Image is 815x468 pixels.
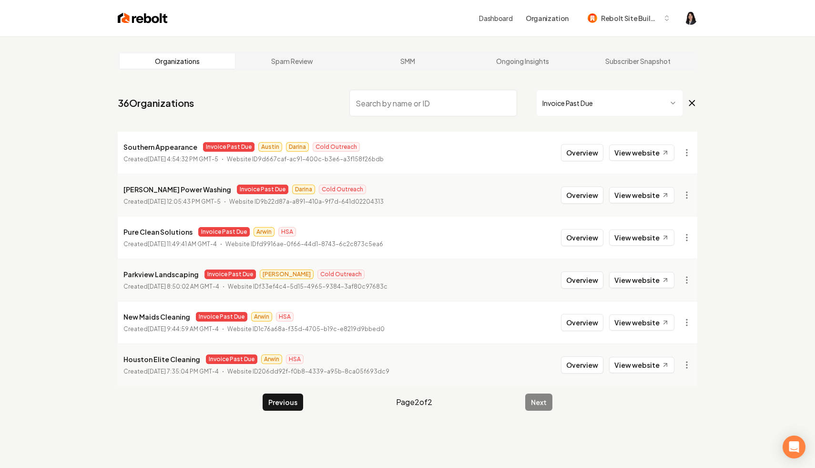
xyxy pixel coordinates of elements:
[350,53,465,69] a: SMM
[609,272,674,288] a: View website
[261,354,282,364] span: Arwin
[561,144,603,161] button: Overview
[601,13,659,23] span: Rebolt Site Builder
[580,53,695,69] a: Subscriber Snapshot
[251,312,272,322] span: Arwin
[203,142,255,152] span: Invoice Past Due
[198,227,250,237] span: Invoice Past Due
[237,185,288,194] span: Invoice Past Due
[204,270,256,279] span: Invoice Past Due
[206,354,257,364] span: Invoice Past Due
[286,354,304,364] span: HSA
[609,314,674,331] a: View website
[123,324,219,334] p: Created
[319,185,366,194] span: Cold Outreach
[229,197,384,207] p: Website ID 9b22d87a-a891-410a-9f7d-641d02204313
[684,11,697,25] img: Haley Paramoure
[520,10,574,27] button: Organization
[609,229,674,246] a: View website
[561,356,603,374] button: Overview
[148,198,221,205] time: [DATE] 12:05:43 PM GMT-5
[783,436,805,458] div: Open Intercom Messenger
[465,53,581,69] a: Ongoing Insights
[123,155,218,164] p: Created
[588,13,597,23] img: Rebolt Site Builder
[227,155,384,164] p: Website ID 9d667caf-ac91-400c-b3e6-a3f158f26bdb
[276,312,294,322] span: HSA
[196,312,247,322] span: Invoice Past Due
[684,11,697,25] button: Open user button
[123,141,197,153] p: Southern Appearance
[349,90,517,116] input: Search by name or ID
[118,11,168,25] img: Rebolt Logo
[479,13,512,23] a: Dashboard
[260,270,314,279] span: [PERSON_NAME]
[123,367,219,376] p: Created
[292,185,315,194] span: Darina
[123,269,199,280] p: Parkview Landscaping
[609,187,674,203] a: View website
[286,142,309,152] span: Darina
[227,324,385,334] p: Website ID 1c76a68a-f35d-4705-b19c-e8219d9bbed0
[258,142,282,152] span: Austin
[123,354,200,365] p: Houston Elite Cleaning
[123,282,219,291] p: Created
[148,283,219,290] time: [DATE] 8:50:02 AM GMT-4
[561,314,603,331] button: Overview
[254,227,275,237] span: Arwin
[120,53,235,69] a: Organizations
[118,96,194,110] a: 36Organizations
[148,156,218,163] time: [DATE] 4:54:32 PM GMT-5
[123,239,217,249] p: Created
[561,229,603,246] button: Overview
[609,357,674,373] a: View website
[396,396,432,408] span: Page 2 of 2
[123,226,193,238] p: Pure Clean Solutions
[123,311,190,322] p: New Maids Cleaning
[609,145,674,161] a: View website
[148,368,219,375] time: [DATE] 7:35:04 PM GMT-4
[278,227,296,237] span: HSA
[123,184,231,195] p: [PERSON_NAME] Power Washing
[148,325,219,333] time: [DATE] 9:44:59 AM GMT-4
[313,142,360,152] span: Cold Outreach
[123,197,221,207] p: Created
[235,53,350,69] a: Spam Review
[225,239,383,249] p: Website ID fd9916ae-0f66-44d1-8743-6c2c873c5ea6
[263,394,303,411] button: Previous
[227,367,389,376] p: Website ID 206dd92f-f0b8-4339-a95b-8ca05f693dc9
[561,271,603,289] button: Overview
[561,187,603,204] button: Overview
[148,240,217,248] time: [DATE] 11:49:41 AM GMT-4
[228,282,387,291] p: Website ID f33ef4c4-5d15-4965-9384-3af80c97683c
[317,270,365,279] span: Cold Outreach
